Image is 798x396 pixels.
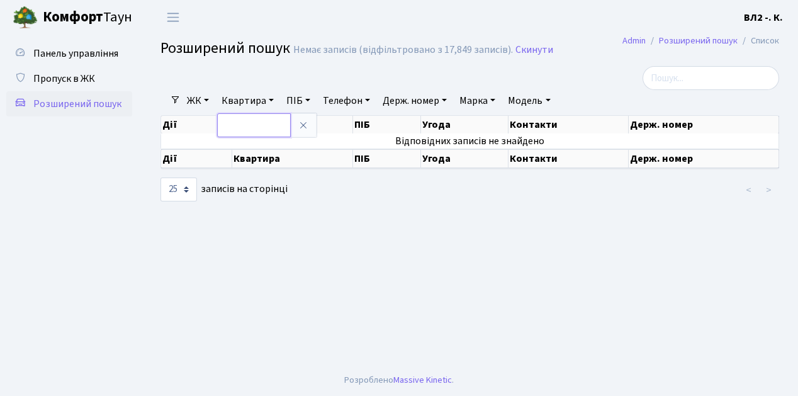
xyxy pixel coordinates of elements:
b: ВЛ2 -. К. [744,11,783,25]
label: записів на сторінці [160,178,288,201]
a: Massive Kinetic [393,373,452,387]
a: Квартира [216,90,279,111]
th: Дії [161,149,232,168]
th: Держ. номер [629,149,779,168]
span: Пропуск в ЖК [33,72,95,86]
span: Розширений пошук [160,37,290,59]
a: Модель [503,90,555,111]
a: ПІБ [281,90,315,111]
span: Панель управління [33,47,118,60]
a: Телефон [318,90,375,111]
th: Держ. номер [629,116,779,133]
th: Квартира [232,149,353,168]
nav: breadcrumb [604,28,798,54]
th: ПІБ [353,116,421,133]
a: ЖК [182,90,214,111]
th: Контакти [509,149,629,168]
li: Список [738,34,779,48]
img: logo.png [13,5,38,30]
a: Панель управління [6,41,132,66]
div: Розроблено . [344,373,454,387]
th: Угода [421,116,509,133]
a: Admin [622,34,646,47]
a: ВЛ2 -. К. [744,10,783,25]
th: ПІБ [353,149,421,168]
a: Держ. номер [378,90,452,111]
th: Дії [161,116,232,133]
span: Розширений пошук [33,97,121,111]
th: Угода [421,149,509,168]
a: Пропуск в ЖК [6,66,132,91]
th: Контакти [509,116,629,133]
a: Скинути [515,44,553,56]
b: Комфорт [43,7,103,27]
span: Таун [43,7,132,28]
td: Відповідних записів не знайдено [161,133,779,149]
button: Переключити навігацію [157,7,189,28]
div: Немає записів (відфільтровано з 17,849 записів). [293,44,513,56]
a: Розширений пошук [6,91,132,116]
input: Пошук... [643,66,779,90]
select: записів на сторінці [160,178,197,201]
a: Розширений пошук [659,34,738,47]
a: Марка [454,90,500,111]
